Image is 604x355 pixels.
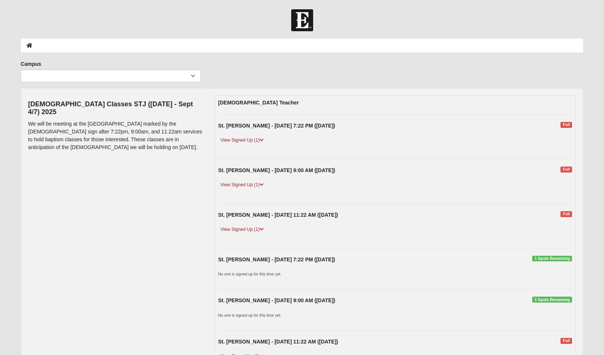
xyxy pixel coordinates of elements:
strong: [DEMOGRAPHIC_DATA] Teacher [218,100,299,106]
span: Full [560,167,572,172]
a: View Signed Up (1) [218,226,266,233]
strong: St. [PERSON_NAME] - [DATE] 9:00 AM ([DATE]) [218,167,335,173]
p: We will be meeting at the [GEOGRAPHIC_DATA] marked by the [DEMOGRAPHIC_DATA] sign after 7:22pm, 9... [28,120,203,151]
a: View Signed Up (1) [218,136,266,144]
strong: St. [PERSON_NAME] - [DATE] 11:22 AM ([DATE]) [218,212,338,218]
span: Full [560,338,572,344]
img: Church of Eleven22 Logo [291,9,313,31]
strong: St. [PERSON_NAME] - [DATE] 11:22 AM ([DATE]) [218,339,338,345]
small: No one is signed up for this time yet. [218,313,282,317]
strong: St. [PERSON_NAME] - [DATE] 7:22 PM ([DATE]) [218,123,335,129]
label: Campus [21,60,41,68]
span: 1 Spots Remaining [532,297,572,303]
span: Full [560,122,572,128]
span: 1 Spots Remaining [532,256,572,262]
strong: St. [PERSON_NAME] - [DATE] 7:22 PM ([DATE]) [218,256,335,262]
strong: St. [PERSON_NAME] - [DATE] 9:00 AM ([DATE]) [218,297,335,303]
small: No one is signed up for this time yet. [218,272,282,276]
h4: [DEMOGRAPHIC_DATA] Classes STJ ([DATE] - Sept 4/7) 2025 [28,100,203,116]
a: View Signed Up (1) [218,181,266,189]
span: Full [560,211,572,217]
